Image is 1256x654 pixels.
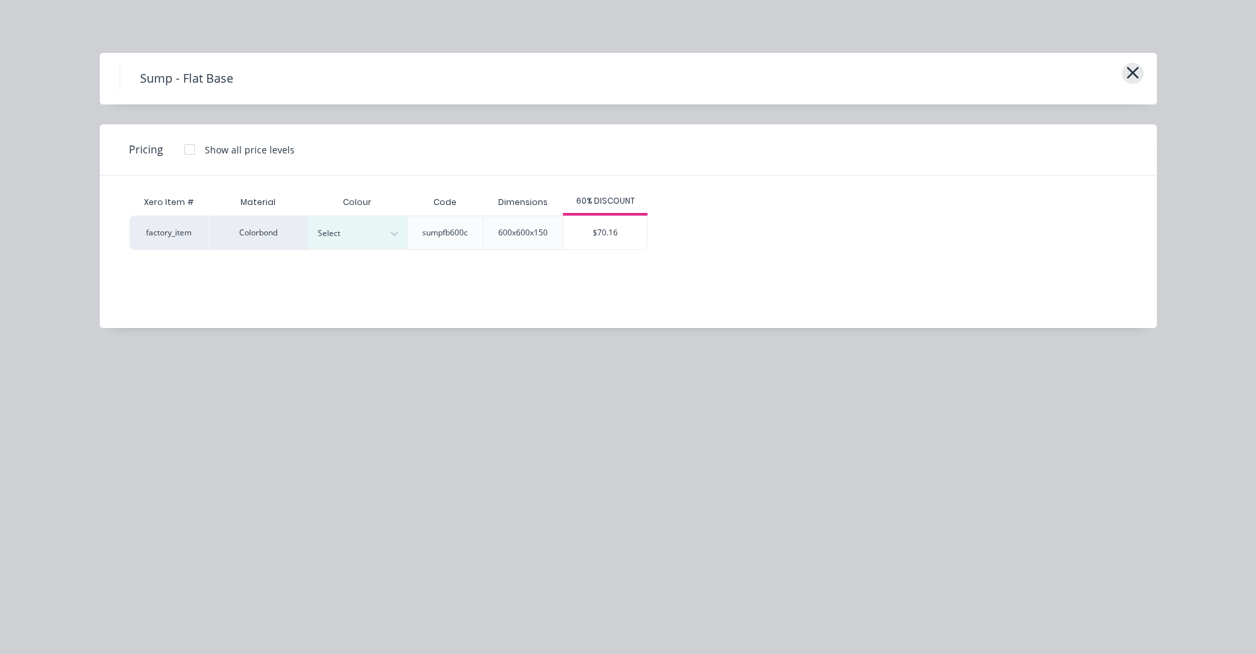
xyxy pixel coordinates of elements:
[423,186,467,219] div: Code
[563,195,647,207] div: 60% DISCOUNT
[564,216,647,249] div: $70.16
[129,216,209,250] div: factory_item
[209,216,308,250] div: Colorbond
[308,189,407,216] div: Colour
[205,143,295,157] div: Show all price levels
[488,186,558,219] div: Dimensions
[120,66,253,91] h4: Sump - Flat Base
[129,189,209,216] div: Xero Item #
[498,227,548,239] div: 600x600x150
[422,227,468,239] div: sumpfb600c
[129,142,163,157] span: Pricing
[209,189,308,216] div: Material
